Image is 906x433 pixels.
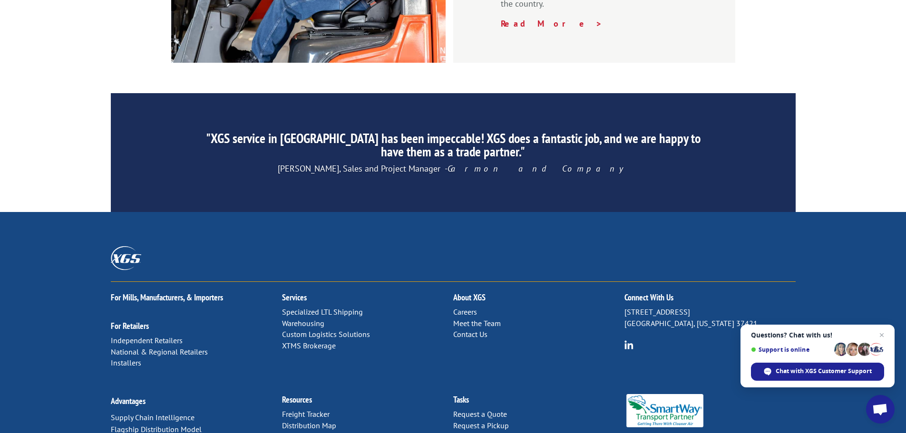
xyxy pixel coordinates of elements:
span: Support is online [751,346,831,353]
div: Chat with XGS Customer Support [751,363,884,381]
a: Careers [453,307,477,317]
a: Services [282,292,307,303]
a: Specialized LTL Shipping [282,307,363,317]
div: Open chat [866,395,895,423]
em: Garmon and Company [448,163,628,174]
a: XTMS Brokerage [282,341,336,350]
a: Advantages [111,395,146,406]
span: Close chat [876,329,887,341]
a: Installers [111,358,141,367]
a: Meet the Team [453,318,501,328]
span: [PERSON_NAME], Sales and Project Manager - [278,163,628,174]
a: Freight Tracker [282,409,330,419]
a: Contact Us [453,329,487,339]
h2: Tasks [453,395,624,409]
a: Request a Quote [453,409,507,419]
img: Smartway_Logo [624,394,706,427]
a: National & Regional Retailers [111,347,208,356]
span: Questions? Chat with us! [751,331,884,339]
h2: Connect With Us [624,293,796,307]
img: XGS_Logos_ALL_2024_All_White [111,246,141,269]
a: Request a Pickup [453,421,509,430]
h2: "XGS service in [GEOGRAPHIC_DATA] has been impeccable! XGS does a fantastic job, and we are happy... [200,132,706,163]
img: group-6 [624,340,633,349]
a: Warehousing [282,318,324,328]
a: Independent Retailers [111,336,183,345]
a: Resources [282,394,312,405]
a: For Retailers [111,320,149,331]
a: About XGS [453,292,486,303]
p: [STREET_ADDRESS] [GEOGRAPHIC_DATA], [US_STATE] 37421 [624,307,796,329]
a: Distribution Map [282,421,336,430]
span: Chat with XGS Customer Support [776,367,872,375]
a: For Mills, Manufacturers, & Importers [111,292,223,303]
a: Read More > [501,18,603,29]
a: Supply Chain Intelligence [111,413,195,422]
a: Custom Logistics Solutions [282,329,370,339]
